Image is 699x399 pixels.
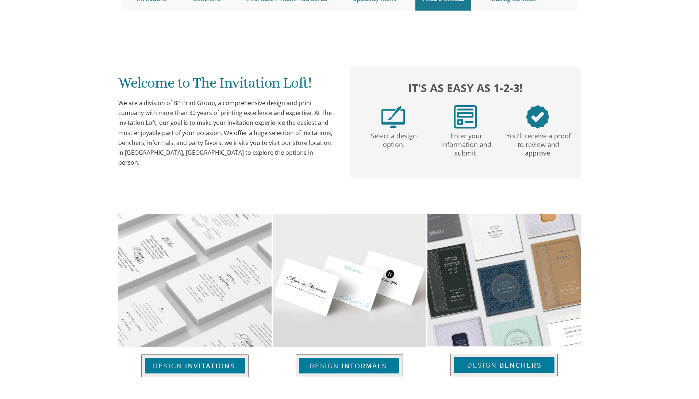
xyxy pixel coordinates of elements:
img: step3.png [526,105,549,128]
p: Select a design option. [359,128,429,149]
p: You'll receive a proof to review and approve. [504,128,573,158]
img: step2.png [454,105,477,128]
img: step1.png [381,105,405,128]
div: We are a division of BP Print Group, a comprehensive design and print company with more than 30 y... [118,98,335,168]
h2: It's as easy as 1-2-3! [357,80,574,96]
h1: Welcome to The Invitation Loft! [118,75,335,96]
p: Enter your information and submit. [431,128,501,158]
